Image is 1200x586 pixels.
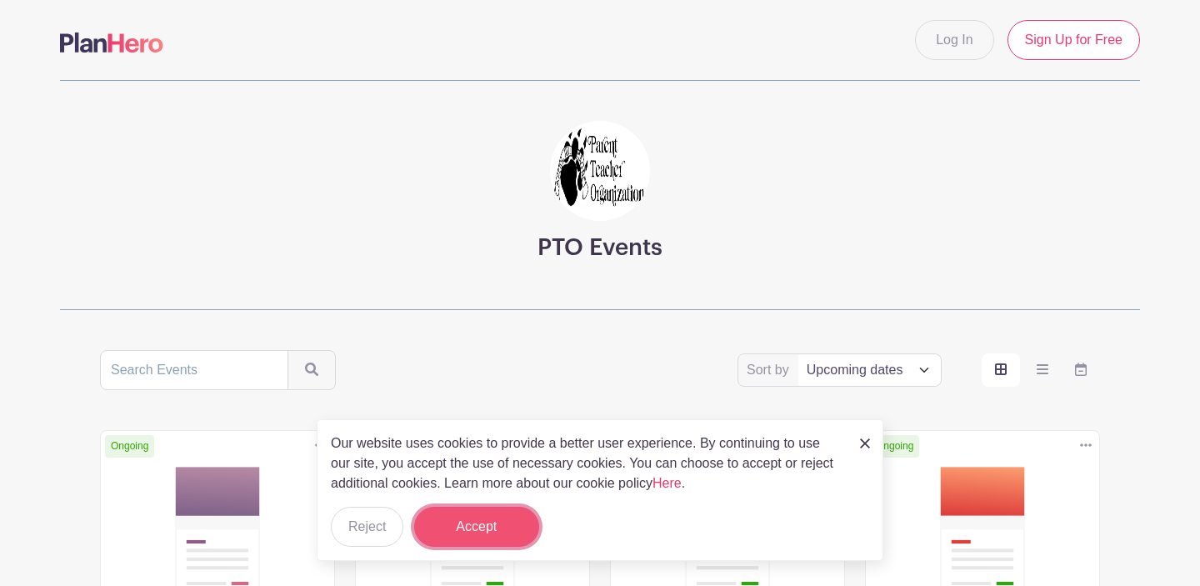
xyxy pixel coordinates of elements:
img: close_button-5f87c8562297e5c2d7936805f587ecaba9071eb48480494691a3f1689db116b3.svg [860,438,870,448]
p: Our website uses cookies to provide a better user experience. By continuing to use our site, you ... [331,433,842,493]
a: Sign Up for Free [1007,20,1140,60]
button: Reject [331,507,403,547]
input: Search Events [100,350,288,390]
h3: PTO Events [537,234,662,263]
label: Sort by [747,360,794,380]
button: Accept [414,507,539,547]
div: order and view [982,353,1100,387]
img: CH%20PTO%20Logo.jpg [550,121,650,221]
img: logo-507f7623f17ff9eddc593b1ce0a138ce2505c220e1c5a4e2b4648c50719b7d32.svg [60,33,163,53]
a: Log In [915,20,993,60]
a: Here [652,476,682,490]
